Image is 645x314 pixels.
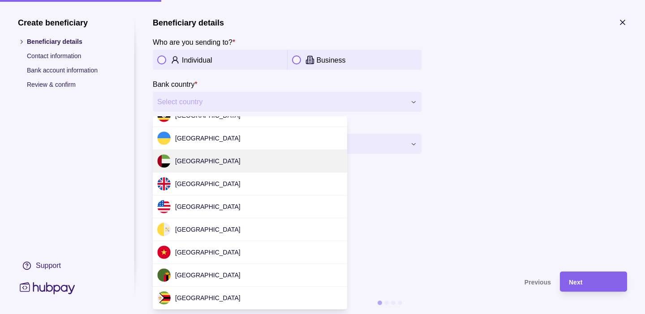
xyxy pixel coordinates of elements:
[157,200,171,213] img: us
[157,268,171,282] img: zm
[157,291,171,305] img: zw
[175,203,241,210] span: [GEOGRAPHIC_DATA]
[157,223,171,236] img: va
[175,135,241,142] span: [GEOGRAPHIC_DATA]
[175,226,241,233] span: [GEOGRAPHIC_DATA]
[175,180,241,187] span: [GEOGRAPHIC_DATA]
[157,154,171,168] img: ae
[175,272,241,279] span: [GEOGRAPHIC_DATA]
[175,157,241,165] span: [GEOGRAPHIC_DATA]
[175,294,241,301] span: [GEOGRAPHIC_DATA]
[157,177,171,191] img: gb
[157,132,171,145] img: ua
[175,249,241,256] span: [GEOGRAPHIC_DATA]
[157,246,171,259] img: vn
